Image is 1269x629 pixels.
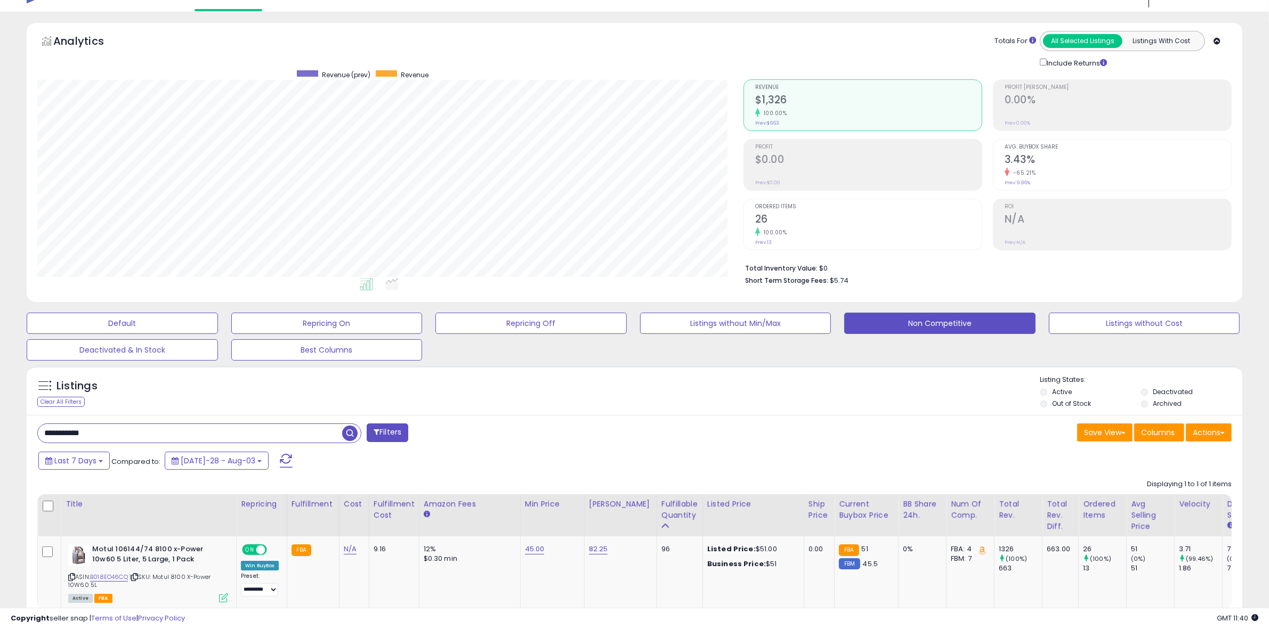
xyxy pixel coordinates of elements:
[1131,499,1170,532] div: Avg Selling Price
[91,613,136,623] a: Terms of Use
[809,499,830,521] div: Ship Price
[745,276,828,285] b: Short Term Storage Fees:
[755,94,982,108] h2: $1,326
[1134,423,1184,442] button: Columns
[1186,423,1232,442] button: Actions
[745,261,1224,274] li: $0
[292,499,335,510] div: Fulfillment
[839,558,860,569] small: FBM
[1077,423,1133,442] button: Save View
[367,423,408,442] button: Filters
[525,499,580,510] div: Min Price
[54,455,96,466] span: Last 7 Days
[231,313,423,334] button: Repricing On
[181,455,255,466] span: [DATE]-28 - Aug-03
[589,544,608,554] a: 82.25
[111,456,160,467] span: Compared to:
[760,228,787,236] small: 100.00%
[999,544,1042,554] div: 1326
[1227,499,1266,521] div: Days In Stock
[951,544,986,554] div: FBA: 4
[231,339,423,361] button: Best Columns
[1141,427,1175,438] span: Columns
[1147,479,1232,489] div: Displaying 1 to 1 of 1 items
[839,499,894,521] div: Current Buybox Price
[241,573,279,597] div: Preset:
[322,70,370,79] span: Revenue (prev)
[745,264,818,273] b: Total Inventory Value:
[862,544,868,554] span: 51
[951,499,990,521] div: Num of Comp.
[344,544,357,554] a: N/A
[424,499,516,510] div: Amazon Fees
[951,554,986,563] div: FBM: 7
[755,120,779,126] small: Prev: $663
[1047,544,1070,554] div: 663.00
[525,544,545,554] a: 45.00
[589,499,652,510] div: [PERSON_NAME]
[755,204,982,210] span: Ordered Items
[755,153,982,168] h2: $0.00
[66,499,232,510] div: Title
[707,499,799,510] div: Listed Price
[1043,34,1122,48] button: All Selected Listings
[999,563,1042,573] div: 663
[1179,499,1218,510] div: Velocity
[903,544,938,554] div: 0%
[755,239,772,246] small: Prev: 13
[292,544,311,556] small: FBA
[424,510,430,519] small: Amazon Fees.
[1083,499,1122,521] div: Ordered Items
[755,85,982,91] span: Revenue
[27,313,218,334] button: Default
[707,559,766,569] b: Business Price:
[1005,204,1231,210] span: ROI
[903,499,942,521] div: BB Share 24h.
[755,213,982,227] h2: 26
[38,452,110,470] button: Last 7 Days
[265,545,282,554] span: OFF
[1227,554,1242,563] small: (0%)
[995,36,1036,46] div: Totals For
[755,144,982,150] span: Profit
[839,544,859,556] small: FBA
[92,544,222,567] b: Motul 106144/74 8100 x-Power 10w60 5 Liter, 5 Large, 1 Pack
[1052,387,1072,396] label: Active
[1005,94,1231,108] h2: 0.00%
[1005,179,1030,186] small: Prev: 9.86%
[344,499,365,510] div: Cost
[1040,375,1242,385] p: Listing States:
[661,544,694,554] div: 96
[401,70,429,79] span: Revenue
[68,594,93,603] span: All listings currently available for purchase on Amazon
[68,544,90,566] img: 41wfFW4Up+L._SL40_.jpg
[1153,399,1182,408] label: Archived
[1005,153,1231,168] h2: 3.43%
[1090,554,1111,563] small: (100%)
[640,313,831,334] button: Listings without Min/Max
[755,179,780,186] small: Prev: $0.00
[374,499,415,521] div: Fulfillment Cost
[94,594,112,603] span: FBA
[1131,563,1174,573] div: 51
[661,499,698,521] div: Fulfillable Quantity
[27,339,218,361] button: Deactivated & In Stock
[863,559,878,569] span: 45.5
[1005,85,1231,91] span: Profit [PERSON_NAME]
[1052,399,1091,408] label: Out of Stock
[374,544,411,554] div: 9.16
[11,613,50,623] strong: Copyright
[1179,544,1222,554] div: 3.71
[844,313,1036,334] button: Non Competitive
[90,573,128,582] a: B018EO46CQ
[1005,213,1231,227] h2: N/A
[37,397,85,407] div: Clear All Filters
[1006,554,1027,563] small: (100%)
[165,452,269,470] button: [DATE]-28 - Aug-03
[243,545,256,554] span: ON
[424,544,512,554] div: 12%
[11,614,185,624] div: seller snap | |
[1005,120,1030,126] small: Prev: 0.00%
[1005,239,1025,246] small: Prev: N/A
[1131,554,1146,563] small: (0%)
